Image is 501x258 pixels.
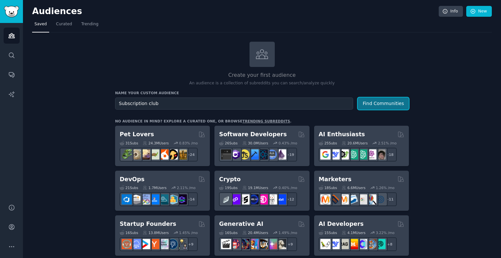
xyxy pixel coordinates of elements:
div: + 19 [283,148,297,161]
h2: Audiences [32,6,439,17]
img: GoogleGeminiAI [320,149,331,160]
h2: AI Developers [319,220,364,228]
div: 2.11 % /mo [177,185,196,190]
img: FluxAI [258,239,268,249]
span: Curated [56,21,72,27]
div: 1.45 % /mo [179,230,198,235]
div: 2.51 % /mo [378,141,397,145]
img: googleads [357,194,367,204]
img: startup [140,239,150,249]
img: sdforall [249,239,259,249]
h2: Generative AI [219,220,263,228]
img: aws_cdk [168,194,178,204]
img: EntrepreneurRideAlong [122,239,132,249]
img: defiblockchain [258,194,268,204]
img: iOSProgramming [249,149,259,160]
img: AIDevelopersSociety [375,239,386,249]
img: defi_ [276,194,286,204]
img: csharp [230,149,240,160]
img: DeepSeek [330,149,340,160]
img: llmops [366,239,376,249]
img: OpenSourceAI [357,239,367,249]
div: 21 Sub s [120,185,138,190]
a: New [466,6,492,17]
div: + 18 [383,148,397,161]
img: AskMarketing [339,194,349,204]
img: OpenAIDev [366,149,376,160]
div: 13.8M Users [143,230,169,235]
img: deepdream [239,239,250,249]
img: dogbreed [177,149,187,160]
img: MistralAI [348,239,358,249]
img: platformengineering [158,194,169,204]
img: Rag [339,239,349,249]
h2: DevOps [120,175,145,183]
img: ycombinator [149,239,159,249]
img: turtle [149,149,159,160]
div: 20.4M Users [242,230,268,235]
img: elixir [276,149,286,160]
img: azuredevops [122,194,132,204]
div: 25 Sub s [319,141,337,145]
div: 1.7M Users [143,185,167,190]
button: Find Communities [358,97,409,110]
div: + 12 [283,192,297,206]
img: LangChain [320,239,331,249]
img: DeepSeek [330,239,340,249]
img: starryai [267,239,277,249]
div: + 8 [383,237,397,251]
img: SaaS [131,239,141,249]
div: + 9 [184,237,198,251]
img: MarketingResearch [366,194,376,204]
div: 6.6M Users [342,185,366,190]
img: DreamBooth [276,239,286,249]
h2: Startup Founders [120,220,176,228]
a: Saved [32,19,49,32]
div: 16 Sub s [219,230,237,235]
img: DevOpsLinks [149,194,159,204]
div: 19 Sub s [219,185,237,190]
img: PlatformEngineers [177,194,187,204]
h2: Create your first audience [115,71,409,79]
p: An audience is a collection of subreddits you can search/analyze quickly [115,80,409,86]
img: OnlineMarketing [375,194,386,204]
img: learnjavascript [239,149,250,160]
img: web3 [249,194,259,204]
div: + 14 [184,192,198,206]
a: Info [439,6,463,17]
a: trending subreddits [242,119,290,123]
div: 24.3M Users [143,141,169,145]
div: 26 Sub s [219,141,237,145]
div: 0.43 % /mo [279,141,297,145]
img: CryptoNews [267,194,277,204]
div: + 9 [283,237,297,251]
img: ArtificalIntelligence [375,149,386,160]
img: PetAdvice [168,149,178,160]
input: Pick a short name, like "Digital Marketers" or "Movie-Goers" [115,97,353,110]
div: 18 Sub s [319,185,337,190]
img: AskComputerScience [267,149,277,160]
img: herpetology [122,149,132,160]
img: GummySearch logo [4,6,19,17]
img: dalle2 [230,239,240,249]
img: leopardgeckos [140,149,150,160]
img: bigseo [330,194,340,204]
img: cockatiel [158,149,169,160]
div: 19.1M Users [242,185,268,190]
img: Docker_DevOps [140,194,150,204]
span: Trending [81,21,98,27]
div: 1.26 % /mo [376,185,394,190]
img: indiehackers [158,239,169,249]
div: 4.1M Users [342,230,366,235]
div: 30.0M Users [242,141,268,145]
img: ethfinance [221,194,231,204]
div: 0.40 % /mo [279,185,297,190]
div: 31 Sub s [120,141,138,145]
img: software [221,149,231,160]
a: Curated [54,19,74,32]
div: No audience in mind? Explore a curated one, or browse . [115,119,291,123]
img: AItoolsCatalog [339,149,349,160]
img: ballpython [131,149,141,160]
h3: Name your custom audience [115,91,409,95]
div: 20.6M Users [342,141,368,145]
